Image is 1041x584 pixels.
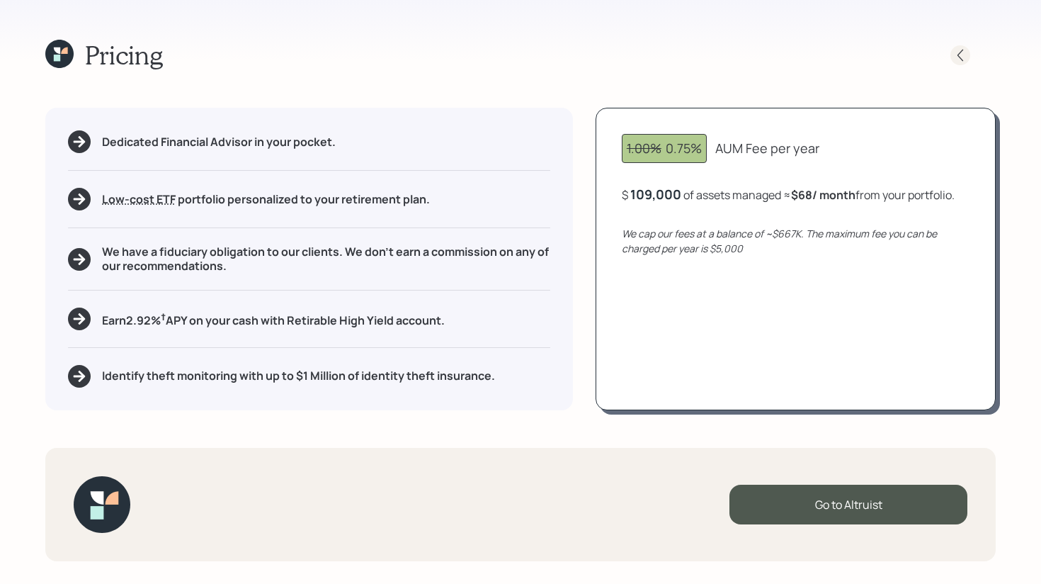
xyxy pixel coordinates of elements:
[715,139,819,158] div: AUM Fee per year
[102,369,495,383] h5: Identify theft monitoring with up to $1 Million of identity theft insurance.
[102,193,430,206] h5: portfolio personalized to your retirement plan.
[102,191,176,207] span: Low-cost ETF
[791,187,855,203] b: $68 / month
[102,245,550,272] h5: We have a fiduciary obligation to our clients. We don't earn a commission on any of our recommend...
[102,310,445,328] h5: Earn 2.92 % APY on your cash with Retirable High Yield account.
[630,186,681,203] div: 109,000
[622,227,937,255] i: We cap our fees at a balance of ~$667K. The maximum fee you can be charged per year is $5,000
[147,464,328,570] iframe: Customer reviews powered by Trustpilot
[622,186,955,203] div: $ of assets managed ≈ from your portfolio .
[627,140,661,157] span: 1.00%
[729,485,967,524] div: Go to Altruist
[102,135,336,149] h5: Dedicated Financial Advisor in your pocket.
[85,40,163,70] h1: Pricing
[161,310,166,323] sup: †
[627,139,702,158] div: 0.75%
